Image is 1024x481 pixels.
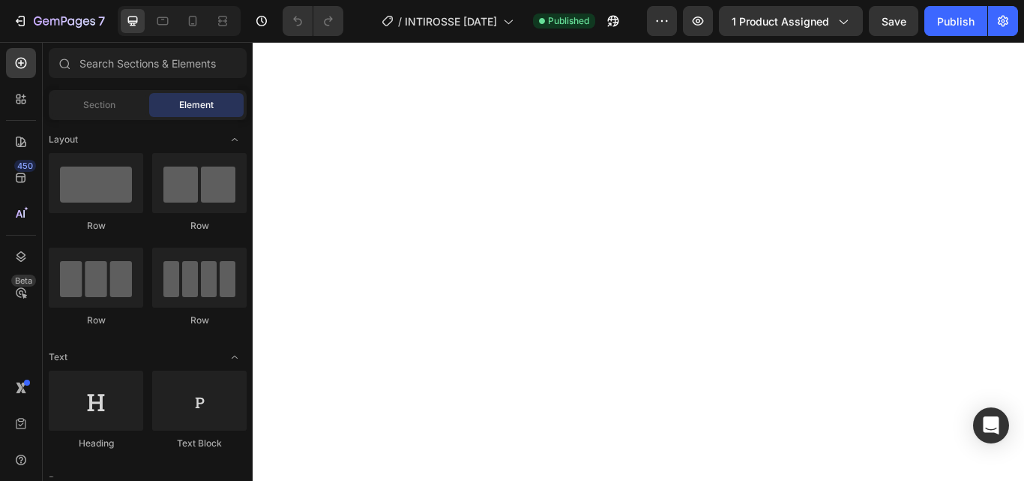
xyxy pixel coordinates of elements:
[152,219,247,233] div: Row
[152,437,247,450] div: Text Block
[732,14,829,29] span: 1 product assigned
[98,12,105,30] p: 7
[937,14,975,29] div: Publish
[223,128,247,152] span: Toggle open
[11,275,36,287] div: Beta
[398,14,402,29] span: /
[719,6,863,36] button: 1 product assigned
[49,350,67,364] span: Text
[869,6,918,36] button: Save
[152,314,247,327] div: Row
[924,6,987,36] button: Publish
[223,345,247,369] span: Toggle open
[283,6,343,36] div: Undo/Redo
[405,14,497,29] span: INTIROSSE [DATE]
[973,407,1009,443] div: Open Intercom Messenger
[882,15,906,28] span: Save
[83,98,115,112] span: Section
[49,219,143,233] div: Row
[49,133,78,146] span: Layout
[49,48,247,78] input: Search Sections & Elements
[14,160,36,172] div: 450
[6,6,112,36] button: 7
[548,14,589,28] span: Published
[49,437,143,450] div: Heading
[253,42,1024,481] iframe: Design area
[179,98,214,112] span: Element
[49,314,143,327] div: Row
